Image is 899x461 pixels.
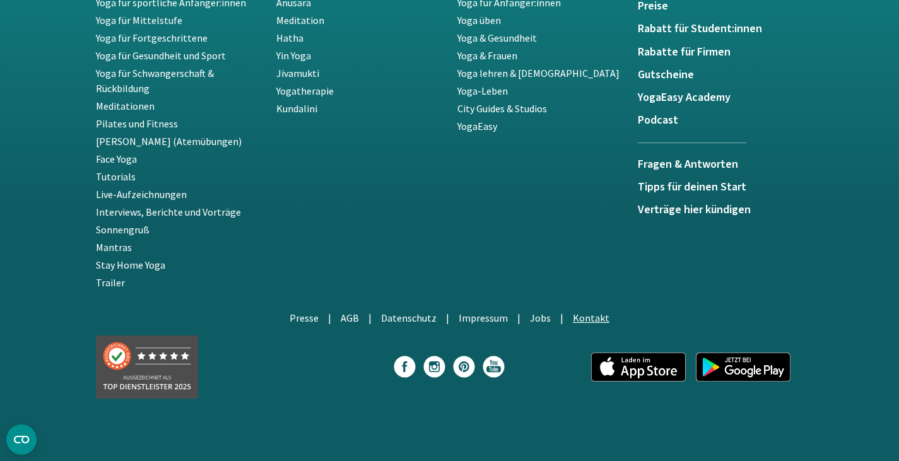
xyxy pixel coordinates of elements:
[276,85,334,97] a: Yogatherapie
[560,310,563,325] li: |
[638,204,804,216] a: Verträge hier kündigen
[328,310,331,325] li: |
[96,259,165,271] a: Stay Home Yoga
[96,336,198,399] img: Top Dienstleister 2025
[96,223,150,236] a: Sonnengruß
[457,85,508,97] a: Yoga-Leben
[530,312,551,324] a: Jobs
[96,188,187,201] a: Live-Aufzeichnungen
[457,14,501,26] a: Yoga üben
[276,67,319,79] a: Jivamukti
[96,241,132,254] a: Mantras
[96,100,155,112] a: Meditationen
[457,120,497,132] a: YogaEasy
[457,32,537,44] a: Yoga & Gesundheit
[381,312,437,324] a: Datenschutz
[457,67,620,79] a: Yoga lehren & [DEMOGRAPHIC_DATA]
[96,170,136,183] a: Tutorials
[96,49,226,62] a: Yoga für Gesundheit und Sport
[96,276,125,289] a: Trailer
[638,114,804,127] a: Podcast
[96,32,208,44] a: Yoga für Fortgeschrittene
[638,46,804,59] a: Rabatte für Firmen
[459,312,508,324] a: Impressum
[696,353,790,382] img: app_googleplay_de.png
[6,424,37,455] button: CMP-Widget öffnen
[573,312,609,324] a: Kontakt
[457,49,517,62] a: Yoga & Frauen
[638,143,746,181] a: Fragen & Antworten
[96,67,214,95] a: Yoga für Schwangerschaft & Rückbildung
[276,102,317,115] a: Kundalini
[446,310,449,325] li: |
[368,310,372,325] li: |
[517,310,520,325] li: |
[96,117,178,130] a: Pilates und Fitness
[457,102,547,115] a: City Guides & Studios
[276,14,324,26] a: Meditation
[638,91,804,104] a: YogaEasy Academy
[638,23,804,35] a: Rabatt für Student:innen
[638,181,804,194] a: Tipps für deinen Start
[638,69,804,81] a: Gutscheine
[638,158,746,171] h5: Fragen & Antworten
[341,312,359,324] a: AGB
[290,312,319,324] a: Presse
[276,49,311,62] a: Yin Yoga
[96,206,241,218] a: Interviews, Berichte und Vorträge
[96,153,137,165] a: Face Yoga
[96,135,242,148] a: [PERSON_NAME] (Atemübungen)
[96,14,182,26] a: Yoga für Mittelstufe
[276,32,303,44] a: Hatha
[591,353,686,382] img: app_appstore_de.png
